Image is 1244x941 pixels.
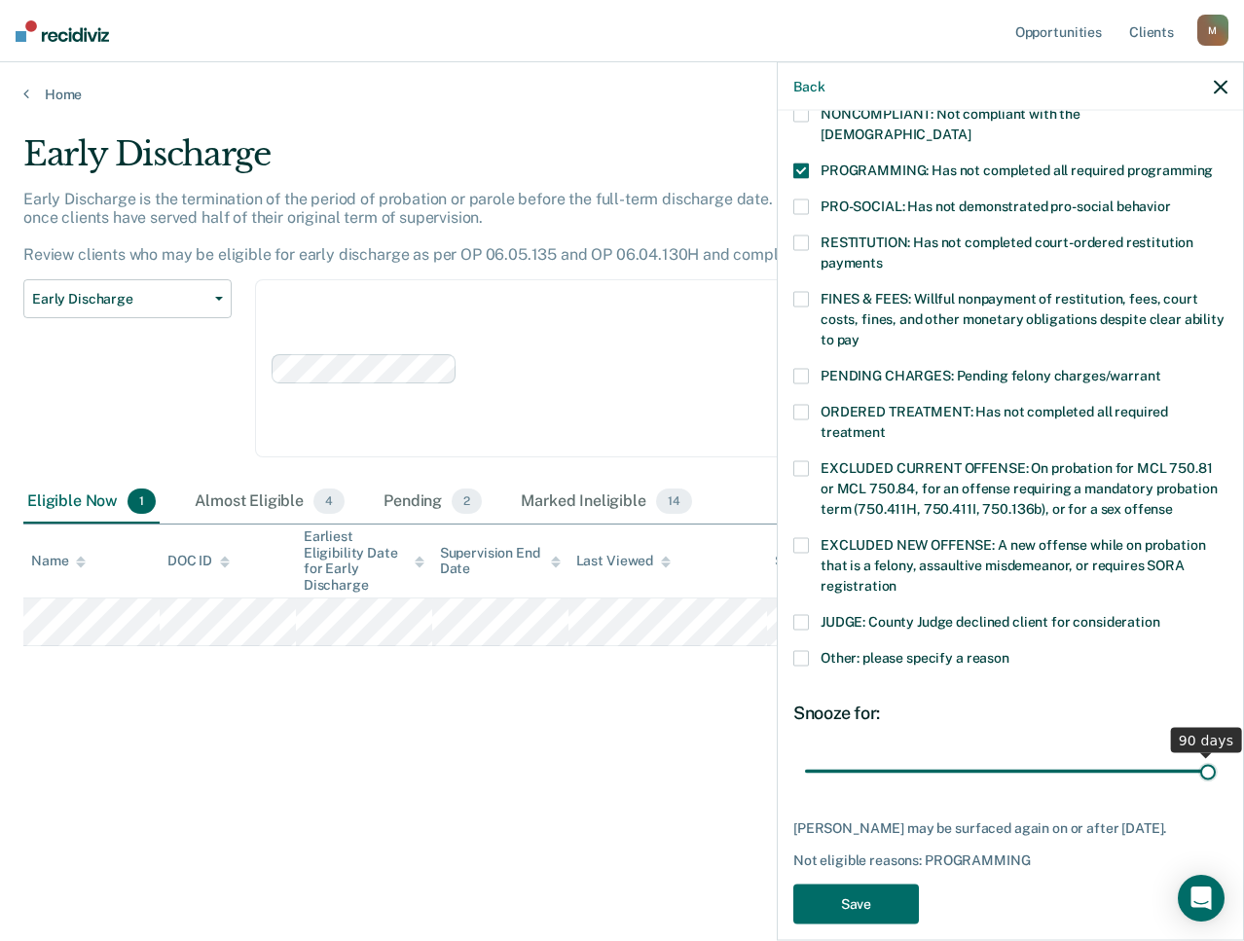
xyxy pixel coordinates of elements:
span: FINES & FEES: Willful nonpayment of restitution, fees, court costs, fines, and other monetary obl... [821,290,1225,346]
div: Last Viewed [576,553,671,569]
div: Status [775,553,817,569]
span: PROGRAMMING: Has not completed all required programming [821,162,1213,177]
span: 2 [452,489,482,514]
div: DOC ID [167,553,230,569]
span: RESTITUTION: Has not completed court-ordered restitution payments [821,234,1193,270]
span: EXCLUDED NEW OFFENSE: A new offense while on probation that is a felony, assaultive misdemeanor, ... [821,536,1205,593]
span: ORDERED TREATMENT: Has not completed all required treatment [821,403,1168,439]
div: Eligible Now [23,481,160,524]
div: Open Intercom Messenger [1178,875,1225,922]
span: Other: please specify a reason [821,649,1009,665]
img: Recidiviz [16,20,109,42]
div: Almost Eligible [191,481,348,524]
div: Earliest Eligibility Date for Early Discharge [304,528,424,594]
span: JUDGE: County Judge declined client for consideration [821,613,1160,629]
div: M [1197,15,1228,46]
span: 1 [128,489,156,514]
div: Name [31,553,86,569]
span: 4 [313,489,345,514]
button: Back [793,78,824,94]
span: PENDING CHARGES: Pending felony charges/warrant [821,367,1160,382]
div: Early Discharge [23,134,1143,190]
div: Marked Ineligible [517,481,695,524]
a: Home [23,86,1221,103]
div: Supervision End Date [440,545,561,578]
div: 90 days [1171,727,1242,752]
span: EXCLUDED CURRENT OFFENSE: On probation for MCL 750.81 or MCL 750.84, for an offense requiring a m... [821,459,1217,516]
div: Not eligible reasons: PROGRAMMING [793,852,1227,869]
span: PRO-SOCIAL: Has not demonstrated pro-social behavior [821,198,1171,213]
p: Early Discharge is the termination of the period of probation or parole before the full-term disc... [23,190,1143,265]
button: Save [793,884,919,923]
span: 14 [656,489,692,514]
span: Early Discharge [32,291,207,308]
div: Snooze for: [793,702,1227,723]
div: [PERSON_NAME] may be surfaced again on or after [DATE]. [793,819,1227,836]
div: Pending [380,481,486,524]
